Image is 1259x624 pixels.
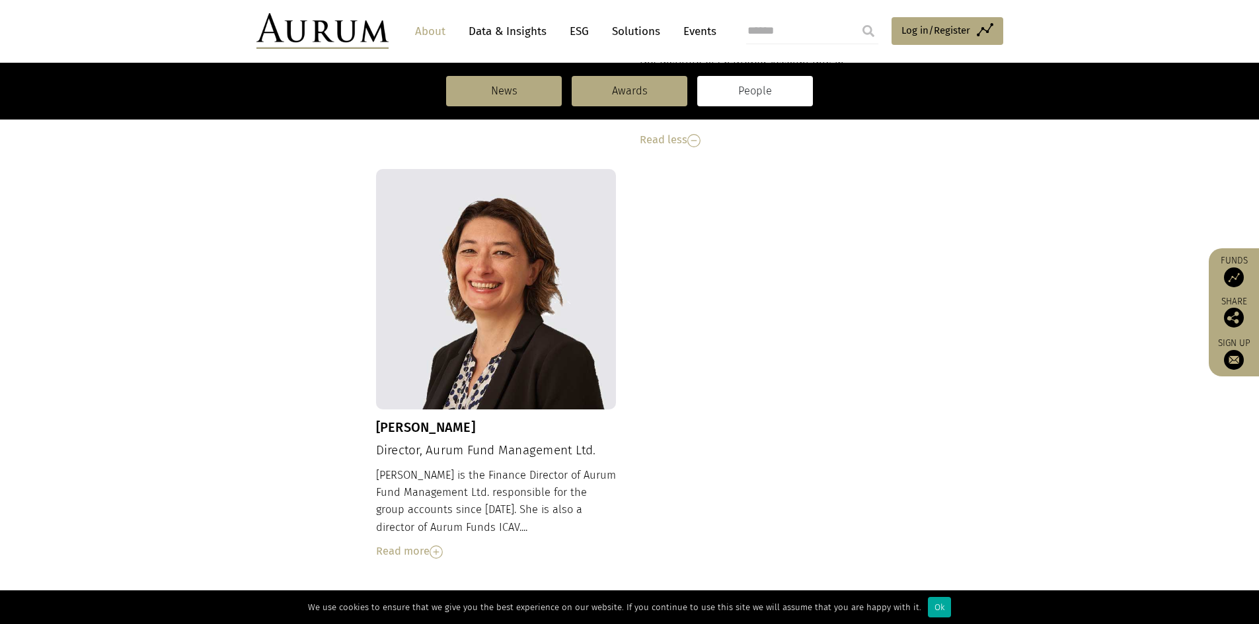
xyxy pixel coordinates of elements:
input: Submit [855,18,882,44]
a: About [408,19,452,44]
img: Sign up to our newsletter [1224,350,1244,370]
img: Read Less [687,134,701,147]
a: People [697,76,813,106]
img: Read More [430,545,443,559]
div: [PERSON_NAME] is the Finance Director of Aurum Fund Management Ltd. responsible for the group acc... [376,467,617,561]
div: Read less [640,131,880,149]
a: News [446,76,562,106]
div: Share [1215,297,1252,328]
a: Solutions [605,19,667,44]
img: Access Funds [1224,267,1244,287]
h4: Director, Aurum Fund Management Ltd. [376,443,617,458]
a: ESG [563,19,595,44]
a: Awards [572,76,687,106]
a: Log in/Register [892,17,1003,45]
a: Data & Insights [462,19,553,44]
div: Ok [928,597,951,617]
h3: [PERSON_NAME] [376,419,617,435]
div: Read more [376,543,617,560]
span: Log in/Register [901,22,970,38]
a: Sign up [1215,337,1252,370]
a: Events [677,19,716,44]
img: Aurum [256,13,389,49]
img: Share this post [1224,308,1244,328]
a: Funds [1215,255,1252,287]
